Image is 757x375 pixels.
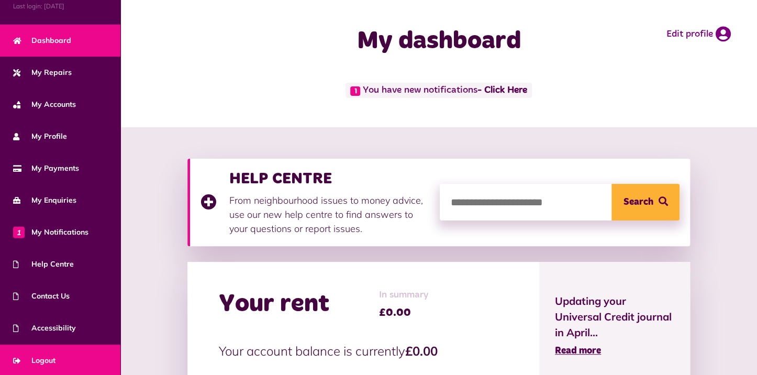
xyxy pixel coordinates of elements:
[229,193,429,236] p: From neighbourhood issues to money advice, use our new help centre to find answers to your questi...
[13,131,67,142] span: My Profile
[346,83,531,98] span: You have new notifications
[13,355,55,366] span: Logout
[13,2,107,11] span: Last login: [DATE]
[379,288,429,302] span: In summary
[219,341,508,360] p: Your account balance is currently
[477,86,527,95] a: - Click Here
[219,289,329,319] h2: Your rent
[13,163,79,174] span: My Payments
[13,67,72,78] span: My Repairs
[555,293,674,358] a: Updating your Universal Credit journal in April... Read more
[13,99,76,110] span: My Accounts
[350,86,360,96] span: 1
[13,195,76,206] span: My Enquiries
[611,184,680,220] button: Search
[555,293,674,340] span: Updating your Universal Credit journal in April...
[379,305,429,321] span: £0.00
[229,169,429,188] h3: HELP CENTRE
[623,184,653,220] span: Search
[666,26,731,42] a: Edit profile
[13,227,88,238] span: My Notifications
[13,291,70,302] span: Contact Us
[555,346,601,356] span: Read more
[290,26,587,57] h1: My dashboard
[405,343,438,359] strong: £0.00
[13,226,25,238] span: 1
[13,259,74,270] span: Help Centre
[13,35,71,46] span: Dashboard
[13,323,76,334] span: Accessibility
